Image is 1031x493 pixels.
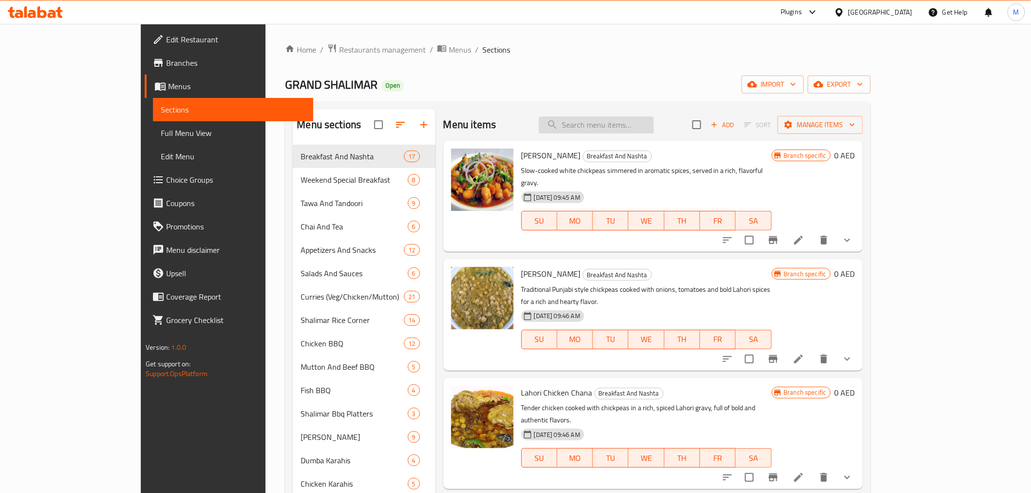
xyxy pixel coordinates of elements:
button: import [742,76,804,94]
div: Breakfast And Nashta [583,269,652,281]
li: / [430,44,433,56]
span: M [1013,7,1019,18]
button: TU [593,211,629,230]
button: TU [593,330,629,349]
span: Branch specific [780,388,830,397]
div: items [408,267,420,279]
span: Chicken BBQ [301,338,404,349]
li: / [320,44,324,56]
div: items [404,314,420,326]
span: Sort sections [389,113,412,136]
span: Coupons [166,197,305,209]
span: Open [382,81,404,90]
span: SA [740,332,767,346]
span: Restaurants management [339,44,426,56]
span: Curries (Veg/Chicken/Mutton) [301,291,404,303]
span: Select section first [738,117,778,133]
div: Tawa And Tandoori9 [293,191,435,215]
button: WE [629,211,664,230]
span: MO [561,332,589,346]
a: Sections [153,98,313,121]
p: Tender chicken cooked with chickpeas in a rich, spiced Lahori gravy, full of bold and authentic f... [521,402,772,426]
div: items [408,384,420,396]
span: Full Menu View [161,127,305,139]
div: Appetizers And Snacks [301,244,404,256]
div: Chai And Tea [301,221,407,232]
span: FR [704,451,732,465]
button: show more [836,466,859,489]
button: Add section [412,113,436,136]
span: WE [632,332,660,346]
span: Select to update [739,230,760,250]
span: Version: [146,341,170,354]
span: Tawa And Tandoori [301,197,407,209]
span: 8 [408,175,420,185]
button: Branch-specific-item [762,347,785,371]
span: 17 [404,152,419,161]
a: Support.OpsPlatform [146,367,208,380]
img: Lahori Chana [451,267,514,329]
div: items [408,174,420,186]
button: SU [521,448,557,468]
span: [DATE] 09:46 AM [530,311,584,321]
div: Dumba Karahis [301,455,407,466]
div: items [408,408,420,419]
div: Breakfast And Nashta17 [293,145,435,168]
div: items [404,291,420,303]
div: Salads And Sauces6 [293,262,435,285]
span: FR [704,332,732,346]
a: Upsell [145,262,313,285]
div: Appetizers And Snacks12 [293,238,435,262]
a: Menus [437,43,471,56]
span: 1.0.0 [172,341,187,354]
div: Shalimar Bbq Platters3 [293,402,435,425]
span: Grocery Checklist [166,314,305,326]
button: MO [557,448,593,468]
span: [PERSON_NAME] [301,431,407,443]
span: Menus [449,44,471,56]
nav: breadcrumb [285,43,870,56]
button: SA [736,211,771,230]
button: FR [700,330,736,349]
button: delete [812,466,836,489]
div: items [408,455,420,466]
button: show more [836,347,859,371]
button: sort-choices [716,466,739,489]
span: TU [597,214,625,228]
span: SA [740,451,767,465]
span: 12 [404,339,419,348]
div: Chai And Tea6 [293,215,435,238]
span: Fish BBQ [301,384,407,396]
button: SA [736,330,771,349]
button: Branch-specific-item [762,466,785,489]
button: FR [700,211,736,230]
span: Breakfast And Nashta [583,151,651,162]
span: 5 [408,479,420,489]
span: Shalimar Rice Corner [301,314,404,326]
svg: Show Choices [841,353,853,365]
div: Shalimar Rice Corner14 [293,308,435,332]
h2: Menu items [443,117,496,132]
div: Breakfast And Nashta [301,151,404,162]
span: 21 [404,292,419,302]
span: MO [561,451,589,465]
span: Select to update [739,467,760,488]
div: items [408,431,420,443]
div: Chicken Karahis [301,478,407,490]
span: 3 [408,409,420,418]
a: Edit Menu [153,145,313,168]
div: Breakfast And Nashta [594,388,664,399]
li: / [475,44,478,56]
div: Mutton And Beef BBQ5 [293,355,435,379]
span: Get support on: [146,358,191,370]
span: 6 [408,269,420,278]
button: TH [665,330,700,349]
div: Fish BBQ4 [293,379,435,402]
span: Sections [482,44,510,56]
a: Edit menu item [793,234,804,246]
button: Add [707,117,738,133]
span: Add [709,119,736,131]
span: Add item [707,117,738,133]
span: [PERSON_NAME] [521,148,581,163]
